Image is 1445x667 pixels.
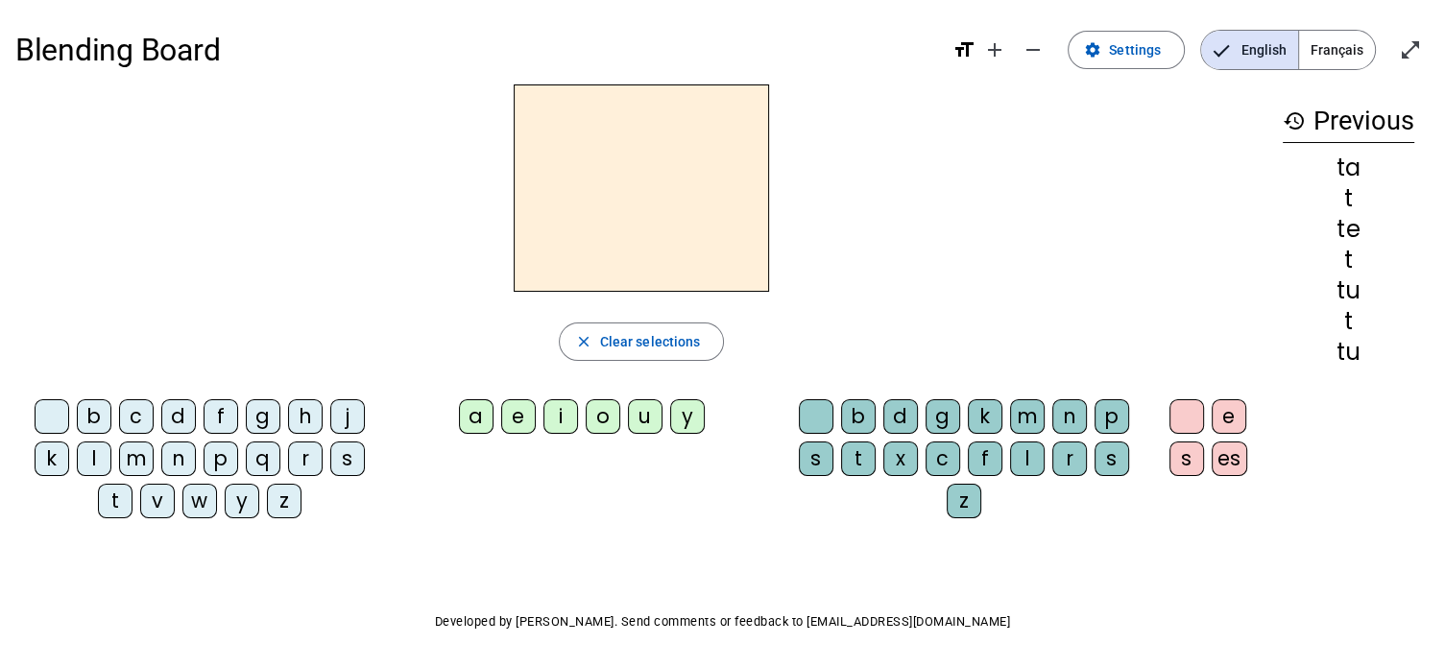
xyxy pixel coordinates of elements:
[1283,310,1414,333] div: t
[119,441,154,476] div: m
[1283,109,1306,132] mat-icon: history
[586,399,620,434] div: o
[161,441,196,476] div: n
[288,441,323,476] div: r
[1283,279,1414,302] div: tu
[1283,156,1414,179] div: ta
[1283,249,1414,272] div: t
[267,484,301,518] div: z
[575,333,592,350] mat-icon: close
[459,399,494,434] div: a
[968,399,1002,434] div: k
[1052,399,1087,434] div: n
[204,441,238,476] div: p
[628,399,662,434] div: u
[670,399,705,434] div: y
[1095,399,1129,434] div: p
[1212,399,1246,434] div: e
[98,484,132,518] div: t
[140,484,175,518] div: v
[799,441,833,476] div: s
[501,399,536,434] div: e
[841,399,876,434] div: b
[1283,187,1414,210] div: t
[204,399,238,434] div: f
[35,441,69,476] div: k
[1399,38,1422,61] mat-icon: open_in_full
[926,441,960,476] div: c
[1283,218,1414,241] div: te
[182,484,217,518] div: w
[15,19,937,81] h1: Blending Board
[1201,31,1298,69] span: English
[952,38,975,61] mat-icon: format_size
[1010,399,1045,434] div: m
[1022,38,1045,61] mat-icon: remove
[1391,31,1430,69] button: Enter full screen
[600,330,701,353] span: Clear selections
[288,399,323,434] div: h
[1299,31,1375,69] span: Français
[1014,31,1052,69] button: Decrease font size
[1109,38,1161,61] span: Settings
[947,484,981,518] div: z
[330,441,365,476] div: s
[841,441,876,476] div: t
[1052,441,1087,476] div: r
[119,399,154,434] div: c
[77,441,111,476] div: l
[1095,441,1129,476] div: s
[246,441,280,476] div: q
[983,38,1006,61] mat-icon: add
[1212,441,1247,476] div: es
[1169,441,1204,476] div: s
[77,399,111,434] div: b
[330,399,365,434] div: j
[1283,100,1414,143] h3: Previous
[559,322,725,361] button: Clear selections
[225,484,259,518] div: y
[975,31,1014,69] button: Increase font size
[926,399,960,434] div: g
[1068,31,1185,69] button: Settings
[1010,441,1045,476] div: l
[1200,30,1376,70] mat-button-toggle-group: Language selection
[883,441,918,476] div: x
[246,399,280,434] div: g
[1283,341,1414,364] div: tu
[15,610,1430,633] p: Developed by [PERSON_NAME]. Send comments or feedback to [EMAIL_ADDRESS][DOMAIN_NAME]
[1084,41,1101,59] mat-icon: settings
[883,399,918,434] div: d
[968,441,1002,476] div: f
[161,399,196,434] div: d
[543,399,578,434] div: i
